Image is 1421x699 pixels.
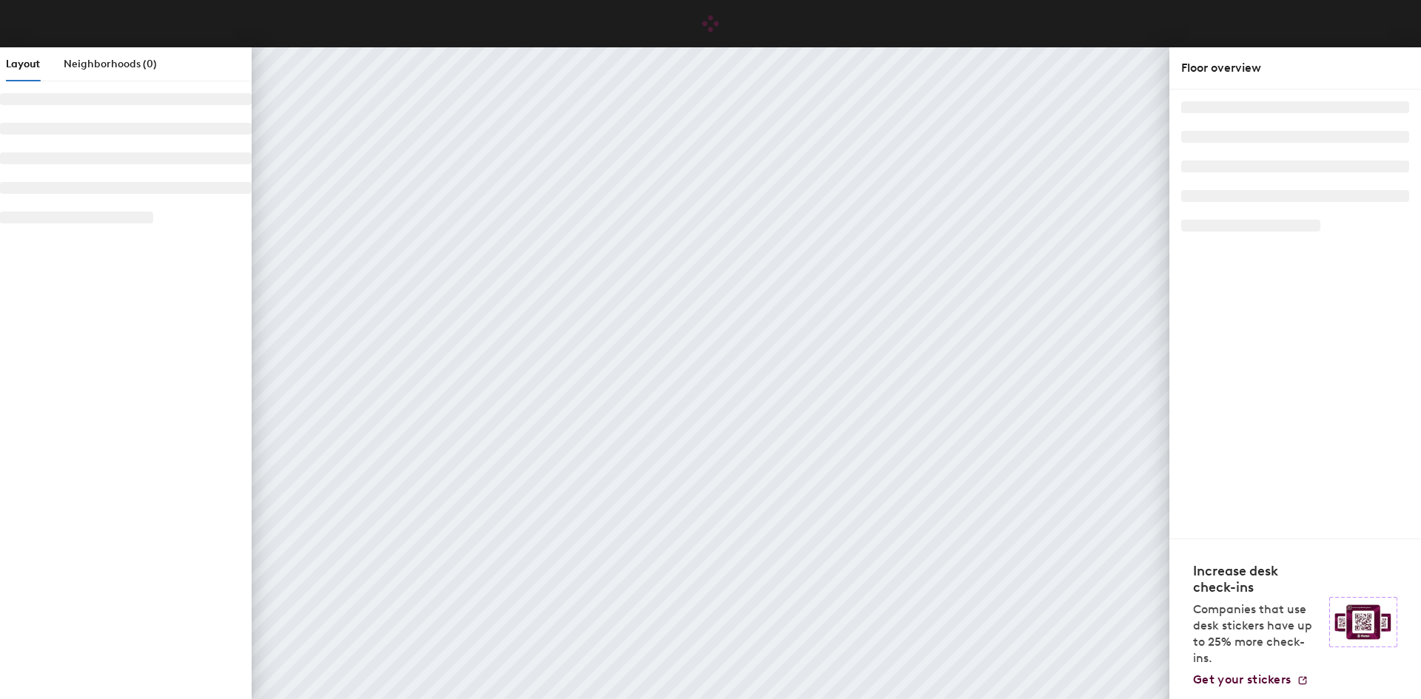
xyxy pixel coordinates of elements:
div: Floor overview [1181,59,1409,77]
p: Companies that use desk stickers have up to 25% more check-ins. [1193,601,1320,666]
a: Get your stickers [1193,672,1309,687]
span: Neighborhoods (0) [64,58,157,70]
h4: Increase desk check-ins [1193,563,1320,595]
span: Get your stickers [1193,672,1291,686]
span: Layout [6,58,40,70]
img: Sticker logo [1329,597,1397,647]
